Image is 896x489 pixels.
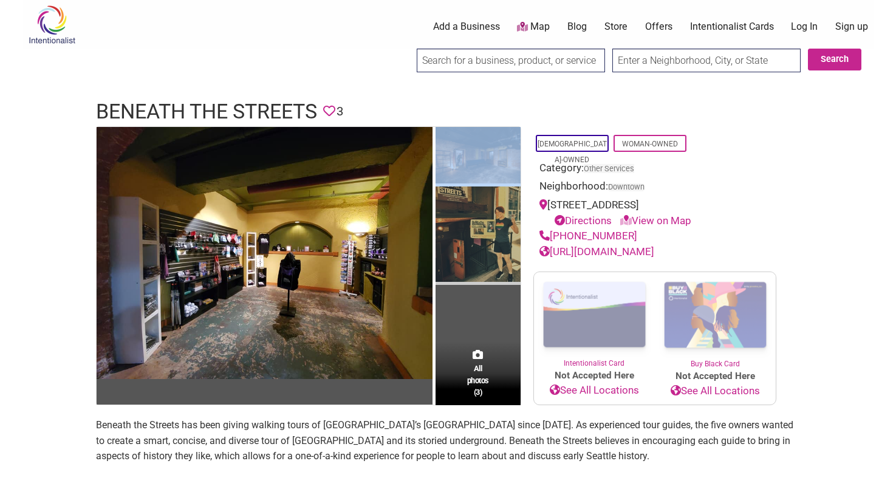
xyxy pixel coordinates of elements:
span: You must be logged in to save favorites. [323,102,335,121]
a: Buy Black Card [655,272,776,369]
span: Not Accepted Here [655,369,776,383]
img: Beneath the Streets [97,127,433,379]
img: Buy Black Card [655,272,776,358]
a: See All Locations [655,383,776,399]
span: 3 [337,102,343,121]
span: Downtown [608,183,645,191]
input: Enter a Neighborhood, City, or State [612,49,801,72]
a: Intentionalist Card [534,272,655,369]
a: [DEMOGRAPHIC_DATA]-Owned [538,140,607,164]
a: Other Services [584,164,634,173]
span: Not Accepted Here [534,369,655,383]
a: Blog [567,20,587,33]
a: View on Map [620,214,691,227]
p: Beneath the Streets has been giving walking tours of [GEOGRAPHIC_DATA]’s [GEOGRAPHIC_DATA] since ... [96,417,801,464]
a: See All Locations [534,383,655,398]
span: All photos (3) [467,363,489,397]
img: Beneath the Streets [436,127,521,186]
a: [PHONE_NUMBER] [539,230,637,242]
a: Intentionalist Cards [690,20,774,33]
img: Intentionalist [23,5,81,44]
a: Directions [555,214,612,227]
div: Category: [539,160,770,179]
div: Neighborhood: [539,179,770,197]
input: Search for a business, product, or service [417,49,605,72]
img: Intentionalist Card [534,272,655,358]
a: Offers [645,20,672,33]
a: [URL][DOMAIN_NAME] [539,245,654,258]
button: Search [808,49,861,70]
a: Map [517,20,550,34]
a: Add a Business [433,20,500,33]
div: [STREET_ADDRESS] [539,197,770,228]
h1: Beneath the Streets [96,97,317,126]
a: Woman-Owned [622,140,678,148]
a: Log In [791,20,818,33]
a: Sign up [835,20,868,33]
a: Store [604,20,628,33]
img: Beneath The Streets [436,186,521,285]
